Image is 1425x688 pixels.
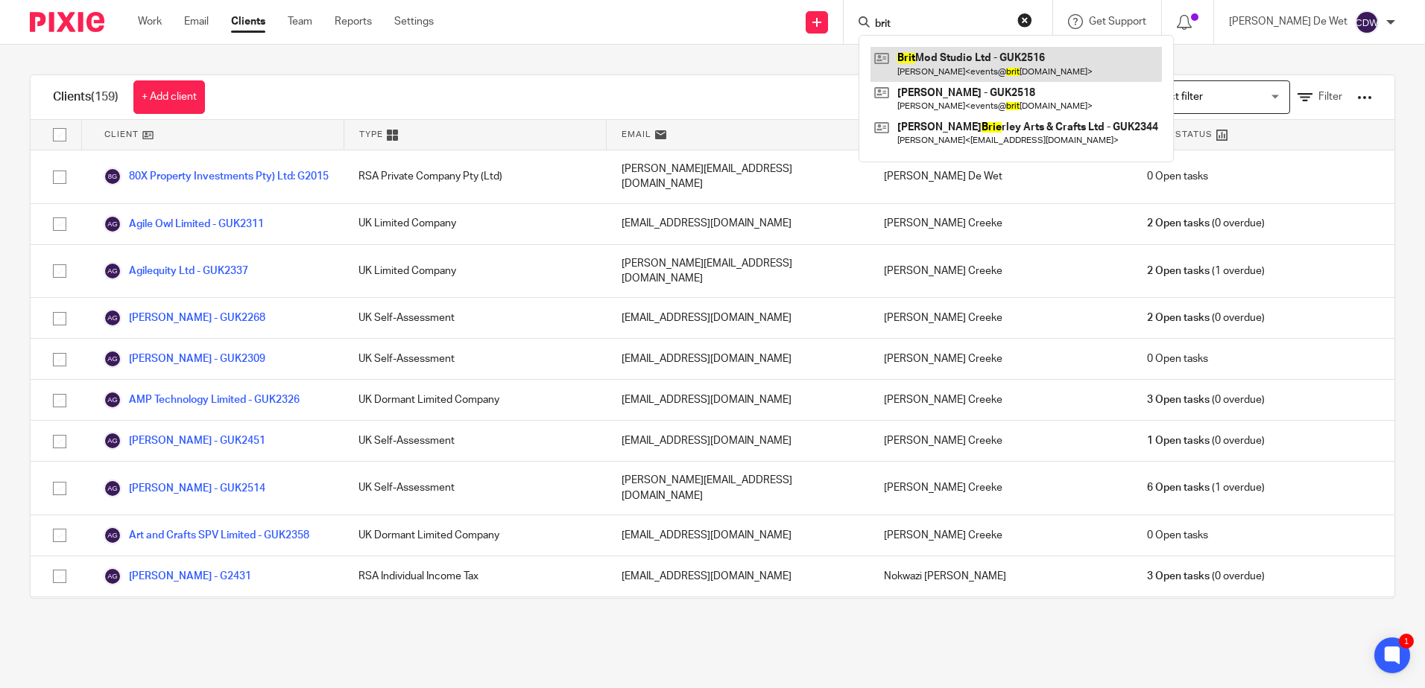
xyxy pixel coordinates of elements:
[869,339,1131,379] div: [PERSON_NAME] Creeke
[104,567,251,585] a: [PERSON_NAME] - G2431
[344,462,606,515] div: UK Self-Assessment
[344,150,606,203] div: RSA Private Company Pty (Ltd)
[1147,310,1210,325] span: 2 Open tasks
[607,298,869,338] div: [EMAIL_ADDRESS][DOMAIN_NAME]
[288,14,312,29] a: Team
[607,339,869,379] div: [EMAIL_ADDRESS][DOMAIN_NAME]
[359,128,383,141] span: Type
[344,298,606,338] div: UK Self-Assessment
[1229,14,1347,29] p: [PERSON_NAME] De Wet
[104,432,265,450] a: [PERSON_NAME] - GUK2451
[607,462,869,515] div: [PERSON_NAME][EMAIL_ADDRESS][DOMAIN_NAME]
[1147,392,1265,407] span: (0 overdue)
[45,121,74,149] input: Select all
[869,556,1131,596] div: Nokwazi [PERSON_NAME]
[104,391,121,409] img: svg%3E
[53,89,119,105] h1: Clients
[1147,480,1265,495] span: (1 overdue)
[1147,310,1265,325] span: (0 overdue)
[104,168,329,185] a: 80X Property Investments Pty) Ltd: G2015
[344,380,606,420] div: UK Dormant Limited Company
[607,150,869,203] div: [PERSON_NAME][EMAIL_ADDRESS][DOMAIN_NAME]
[344,515,606,555] div: UK Dormant Limited Company
[1355,10,1379,34] img: svg%3E
[869,298,1131,338] div: [PERSON_NAME] Creeke
[104,526,121,544] img: svg%3E
[344,556,606,596] div: RSA Individual Income Tax
[133,80,205,114] a: + Add client
[344,204,606,244] div: UK Limited Company
[1399,634,1414,649] div: 1
[1017,13,1032,28] button: Clear
[104,309,121,327] img: svg%3E
[1147,569,1265,584] span: (0 overdue)
[1147,528,1208,543] span: 0 Open tasks
[91,91,119,103] span: (159)
[607,597,869,650] div: [PERSON_NAME][EMAIL_ADDRESS][DOMAIN_NAME]
[104,480,121,497] img: svg%3E
[869,204,1131,244] div: [PERSON_NAME] Creeke
[104,350,121,368] img: svg%3E
[607,421,869,461] div: [EMAIL_ADDRESS][DOMAIN_NAME]
[607,380,869,420] div: [EMAIL_ADDRESS][DOMAIN_NAME]
[607,556,869,596] div: [EMAIL_ADDRESS][DOMAIN_NAME]
[1147,480,1210,495] span: 6 Open tasks
[1143,84,1281,110] input: Search for option
[1147,216,1265,231] span: (0 overdue)
[104,262,248,280] a: Agilequity Ltd - GUK2337
[1147,264,1265,278] span: (1 overdue)
[344,421,606,461] div: UK Self-Assessment
[104,262,121,280] img: svg%3E
[869,380,1131,420] div: [PERSON_NAME] Creeke
[104,480,265,497] a: [PERSON_NAME] - GUK2514
[344,597,606,650] div: UK Limited Company
[30,12,104,32] img: Pixie
[335,14,372,29] a: Reports
[104,391,300,409] a: AMP Technology Limited - GUK2326
[104,526,309,544] a: Art and Crafts SPV Limited - GUK2358
[607,204,869,244] div: [EMAIL_ADDRESS][DOMAIN_NAME]
[869,245,1131,298] div: [PERSON_NAME] Creeke
[873,18,1008,31] input: Search
[1147,264,1210,278] span: 2 Open tasks
[1089,16,1146,27] span: Get Support
[231,14,265,29] a: Clients
[104,432,121,450] img: svg%3E
[104,309,265,327] a: [PERSON_NAME] - GUK2268
[1147,392,1210,407] span: 3 Open tasks
[104,567,121,585] img: svg%3E
[1147,128,1213,141] span: Task Status
[607,245,869,298] div: [PERSON_NAME][EMAIL_ADDRESS][DOMAIN_NAME]
[344,339,606,379] div: UK Self-Assessment
[1147,169,1208,184] span: 0 Open tasks
[1147,433,1210,448] span: 1 Open tasks
[104,128,139,141] span: Client
[1147,433,1265,448] span: (0 overdue)
[1141,80,1290,114] div: Search for option
[104,168,121,185] img: svg%3E
[869,462,1131,515] div: [PERSON_NAME] Creeke
[869,150,1131,203] div: [PERSON_NAME] De Wet
[1147,569,1210,584] span: 3 Open tasks
[622,128,651,141] span: Email
[344,245,606,298] div: UK Limited Company
[104,215,264,233] a: Agile Owl Limited - GUK2311
[1318,92,1342,102] span: Filter
[869,421,1131,461] div: [PERSON_NAME] Creeke
[1147,351,1208,366] span: 0 Open tasks
[394,14,434,29] a: Settings
[869,597,1131,650] div: [PERSON_NAME]
[104,350,265,368] a: [PERSON_NAME] - GUK2309
[184,14,209,29] a: Email
[869,515,1131,555] div: [PERSON_NAME] Creeke
[607,515,869,555] div: [EMAIL_ADDRESS][DOMAIN_NAME]
[138,14,162,29] a: Work
[104,215,121,233] img: svg%3E
[1087,75,1372,119] div: View:
[1147,216,1210,231] span: 2 Open tasks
